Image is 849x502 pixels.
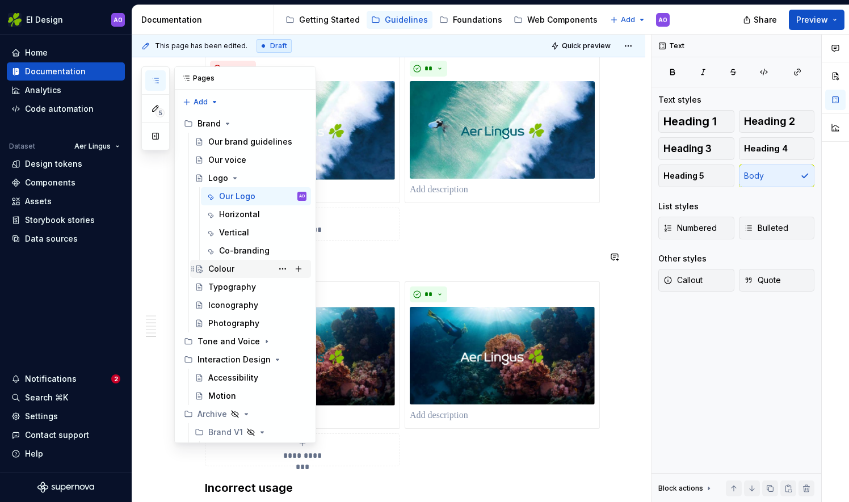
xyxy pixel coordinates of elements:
button: Aer Lingus [69,138,125,154]
span: This page has been edited. [155,41,247,50]
div: Notifications [25,373,77,385]
div: Accessibility [208,372,258,383]
button: Heading 1 [658,110,734,133]
a: Analytics [7,81,125,99]
a: Foundations [435,11,507,29]
a: Getting Started [281,11,364,29]
div: Page tree [281,9,604,31]
h3: Incorrect usage [205,480,600,496]
a: Our LogoAO [201,187,311,205]
div: Assets [25,196,52,207]
div: Photography [208,318,259,329]
div: Motion [208,390,236,402]
div: Analytics [25,85,61,96]
div: Block actions [658,480,713,496]
span: Add [621,15,635,24]
button: Notifications2 [7,370,125,388]
button: Callout [658,269,734,292]
a: Iconography [190,296,311,314]
span: Quick preview [562,41,611,50]
div: Horizontal [219,209,260,220]
div: Text styles [658,94,701,106]
div: Code automation [25,103,94,115]
div: Co-branding [219,245,270,256]
span: Add [194,98,208,107]
a: Components [7,174,125,192]
a: Storybook stories [7,211,125,229]
span: 5 [155,108,165,117]
div: Documentation [25,66,86,77]
div: Storybook stories [25,214,95,226]
span: 2 [111,374,120,383]
div: Tone and Voice [197,336,260,347]
span: Heading 5 [663,170,704,182]
div: Data sources [25,233,78,244]
span: Share [754,14,777,26]
div: Brand [179,115,311,133]
a: Accessibility [190,369,311,387]
div: Other styles [658,253,707,264]
button: Bulleted [739,217,815,239]
div: Design tokens [25,158,82,170]
a: Supernova Logo [37,482,94,493]
a: Code automation [7,100,125,118]
button: Preview [789,10,844,30]
div: Interaction Design [197,354,271,365]
a: Colour [190,260,311,278]
button: Heading 5 [658,164,734,187]
a: Typography [190,278,311,296]
div: Help [25,448,43,459]
button: Numbered [658,217,734,239]
span: Preview [796,14,828,26]
span: Draft [270,41,287,50]
button: EI DesignAO [2,7,129,32]
button: Share [737,10,784,30]
div: Logo [208,172,228,184]
a: Home [7,44,125,62]
div: Search ⌘K [25,392,68,403]
button: Search ⌘K [7,389,125,407]
div: AO [299,191,305,202]
a: Co-branding [201,242,311,260]
a: Web Components [509,11,602,29]
div: EI Design [26,14,63,26]
a: Logo [190,169,311,187]
div: List styles [658,201,699,212]
a: App Components [604,11,695,29]
a: Our voice [190,151,311,169]
button: Heading 3 [658,137,734,160]
a: Vertical [201,223,311,242]
button: Contact support [7,426,125,444]
div: AO [114,15,123,24]
div: Brand V1 [190,423,311,441]
div: Tone and Voice [179,332,311,351]
a: Data sources [7,230,125,248]
span: Heading 3 [663,143,712,154]
a: Assets [7,192,125,210]
span: Heading 4 [744,143,788,154]
span: Numbered [663,222,717,234]
div: Our Logo [219,191,255,202]
div: Brand V1 [208,427,243,438]
div: Foundations [453,14,502,26]
div: AO [658,15,667,24]
div: Iconography [208,299,258,311]
a: Documentation [7,62,125,81]
div: Documentation [141,14,269,26]
div: Our voice [208,154,246,166]
a: Design tokens [7,155,125,173]
button: Heading 4 [739,137,815,160]
div: Archive [197,408,227,420]
div: Pages [175,67,316,90]
div: Colour [208,263,234,275]
img: 56b5df98-d96d-4d7e-807c-0afdf3bdaefa.png [8,13,22,27]
div: Block actions [658,484,703,493]
div: Our brand guidelines [208,136,292,147]
button: Quick preview [548,38,616,54]
div: Dataset [9,142,35,151]
img: e0f19982-5a86-4515-bd3c-ed04b8e44f72.jpeg [410,307,595,404]
span: Heading 1 [663,116,717,127]
button: Add [607,12,649,28]
button: Heading 2 [739,110,815,133]
div: Brand [197,118,221,129]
